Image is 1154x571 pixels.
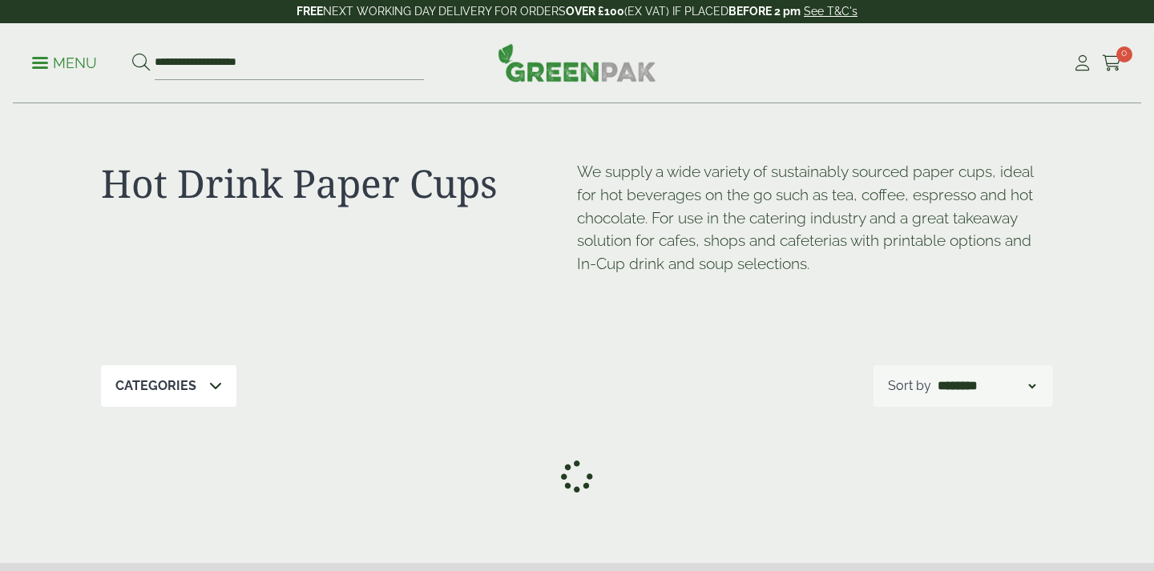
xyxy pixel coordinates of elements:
h1: Hot Drink Paper Cups [101,160,577,207]
strong: BEFORE 2 pm [728,5,801,18]
i: Cart [1102,55,1122,71]
p: We supply a wide variety of sustainably sourced paper cups, ideal for hot beverages on the go suc... [577,160,1053,275]
span: 0 [1116,46,1132,62]
img: GreenPak Supplies [498,43,656,82]
i: My Account [1072,55,1092,71]
p: Sort by [888,376,931,396]
select: Shop order [934,376,1039,396]
a: See T&C's [804,5,857,18]
strong: OVER £100 [566,5,624,18]
p: Categories [115,376,196,396]
a: Menu [32,54,97,70]
p: Menu [32,54,97,73]
a: 0 [1102,51,1122,75]
strong: FREE [297,5,323,18]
